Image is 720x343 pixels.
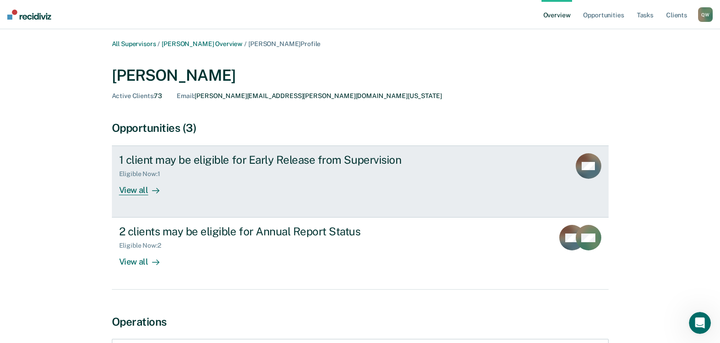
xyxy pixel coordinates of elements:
a: [PERSON_NAME] Overview [162,40,242,47]
div: View all [119,249,170,267]
a: All Supervisors [112,40,156,47]
div: Q W [698,7,713,22]
span: / [156,40,162,47]
div: Operations [112,315,609,328]
button: QW [698,7,713,22]
a: 2 clients may be eligible for Annual Report StatusEligible Now:2View all [112,218,609,289]
div: 2 clients may be eligible for Annual Report Status [119,225,440,238]
span: Active Clients : [112,92,154,99]
span: / [242,40,248,47]
div: 73 [112,92,163,100]
div: [PERSON_NAME] [112,66,609,85]
span: Email : [177,92,194,99]
div: [PERSON_NAME][EMAIL_ADDRESS][PERSON_NAME][DOMAIN_NAME][US_STATE] [177,92,441,100]
div: View all [119,178,170,196]
div: Eligible Now : 1 [119,170,168,178]
a: 1 client may be eligible for Early Release from SupervisionEligible Now:1View all [112,146,609,218]
img: Recidiviz [7,10,51,20]
div: 1 client may be eligible for Early Release from Supervision [119,153,440,166]
iframe: Intercom live chat [689,312,711,334]
div: Eligible Now : 2 [119,242,168,249]
span: [PERSON_NAME] Profile [248,40,321,47]
div: Opportunities (3) [112,121,609,135]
